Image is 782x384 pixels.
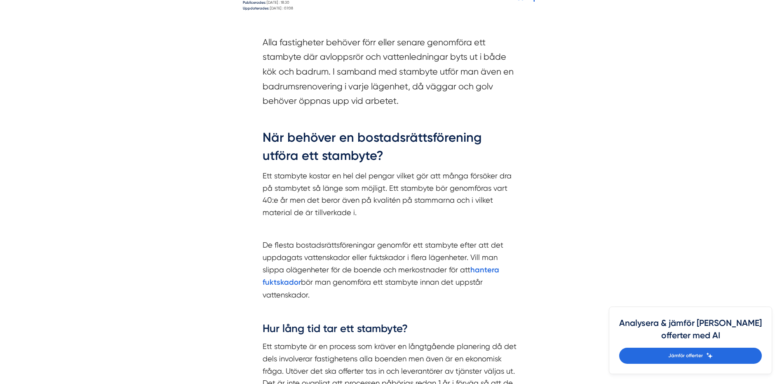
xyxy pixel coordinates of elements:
[263,35,520,112] section: Alla fastigheter behöver förr eller senare genomföra ett stambyte där avloppsrör och vattenlednin...
[243,0,266,5] strong: Publicerades:
[267,0,289,5] time: [DATE] : 18:30
[270,6,293,10] time: [DATE] : 07:08
[619,317,762,348] h4: Analysera & jämför [PERSON_NAME] offerter med AI
[263,129,520,170] h2: När behöver en bostadsrättsförening utföra ett stambyte?
[619,348,762,364] a: Jämför offerter
[263,321,520,340] h3: Hur lång tid tar ett stambyte?
[243,6,269,10] strong: Uppdaterades:
[668,352,703,360] span: Jämför offerter
[263,239,520,301] p: De flesta bostadsrättsföreningar genomför ett stambyte efter att det uppdagats vattenskador eller...
[263,265,499,287] a: hantera fuktskador
[263,170,520,219] p: Ett stambyte kostar en hel del pengar vilket gör att många försöker dra på stambytet så länge som...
